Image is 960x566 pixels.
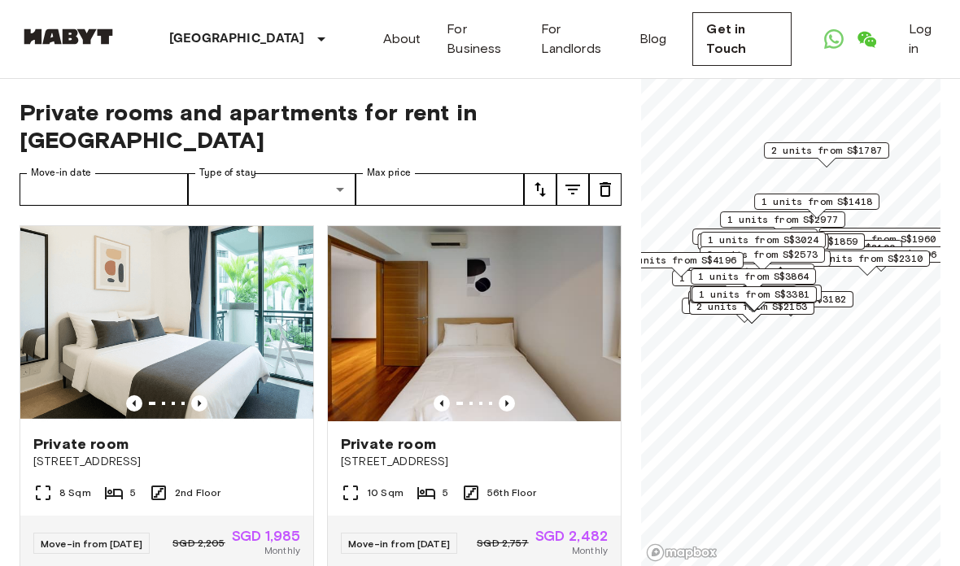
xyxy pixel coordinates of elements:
div: Map marker [689,298,814,324]
span: 3 units from S$2573 [707,247,818,262]
label: Max price [367,166,411,180]
label: Move-in date [31,166,91,180]
span: SGD 2,482 [535,529,608,543]
span: Private room [33,434,129,454]
div: Map marker [818,246,944,272]
div: Map marker [720,211,845,237]
button: tune [556,173,589,206]
span: Private rooms and apartments for rent in [GEOGRAPHIC_DATA] [20,98,622,154]
span: 10 units from S$1644 [826,229,942,243]
button: Previous image [499,395,515,411]
button: Previous image [191,395,207,411]
span: SGD 1,985 [232,529,300,543]
span: Private room [341,434,436,454]
span: 1 units from S$3182 [735,292,846,307]
div: Map marker [700,232,826,257]
div: Map marker [618,252,744,277]
a: Open WhatsApp [818,23,850,55]
a: Open WeChat [850,23,883,55]
a: Get in Touch [692,12,792,66]
div: Map marker [728,291,853,316]
div: Map marker [691,268,816,294]
div: Map marker [696,285,822,310]
span: 8 Sqm [59,485,91,500]
a: Mapbox logo [646,543,718,562]
span: 1 units from S$2977 [727,212,838,227]
p: [GEOGRAPHIC_DATA] [169,29,305,49]
span: 1 units from S$1418 [761,194,872,209]
button: tune [524,173,556,206]
div: Map marker [740,233,865,259]
div: Map marker [692,229,818,254]
div: Map marker [690,285,815,311]
a: For Business [447,20,514,59]
div: Map marker [764,142,889,168]
input: Choose date [20,173,188,206]
div: Map marker [818,231,943,256]
a: Log in [909,20,940,59]
span: 3 units from S$1985 [700,229,810,244]
span: 2 units from S$1859 [747,234,857,249]
div: Map marker [672,270,797,295]
div: Map marker [688,290,814,316]
div: Map marker [692,286,817,311]
span: 1 units from S$3381 [699,287,809,302]
span: 2nd Floor [175,485,220,500]
span: 5 [130,485,136,500]
div: Map marker [697,233,828,259]
img: Marketing picture of unit SG-01-083-001-005 [20,226,313,421]
button: Previous image [434,395,450,411]
div: Map marker [818,228,949,253]
span: Move-in from [DATE] [41,538,142,550]
img: Habyt [20,28,117,45]
span: Move-in from [DATE] [348,538,450,550]
span: SGD 2,205 [172,536,225,551]
span: 1 units from S$3024 [708,233,818,247]
div: Map marker [700,246,825,272]
span: 2 units from S$1787 [771,143,882,158]
div: Map marker [705,250,831,276]
span: SGD 2,757 [477,536,528,551]
span: Monthly [572,543,608,558]
a: About [383,29,421,49]
span: 56th Floor [487,485,537,500]
img: Marketing picture of unit SG-01-072-003-03 [328,226,621,421]
span: [STREET_ADDRESS] [33,454,300,470]
div: Map marker [682,298,807,323]
span: 1 units from S$2704 [679,271,790,285]
span: 10 Sqm [367,485,404,500]
span: 5 [443,485,448,500]
a: Blog [639,29,667,49]
span: Monthly [264,543,300,558]
span: 1 units from S$1960 [825,232,936,246]
div: Map marker [777,240,902,265]
label: Type of stay [199,166,256,180]
span: [STREET_ADDRESS] [341,454,608,470]
span: 5 units from S$1596 [826,247,936,262]
button: tune [589,173,622,206]
span: 1 units from S$4196 [626,253,736,268]
span: 4 units from S$2310 [812,251,923,266]
div: Map marker [805,250,930,276]
button: Previous image [126,395,142,411]
div: Map marker [754,194,879,219]
span: 2 units from S$2100 [784,241,895,255]
a: For Landlords [541,20,613,59]
span: 1 units from S$3864 [698,269,809,284]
